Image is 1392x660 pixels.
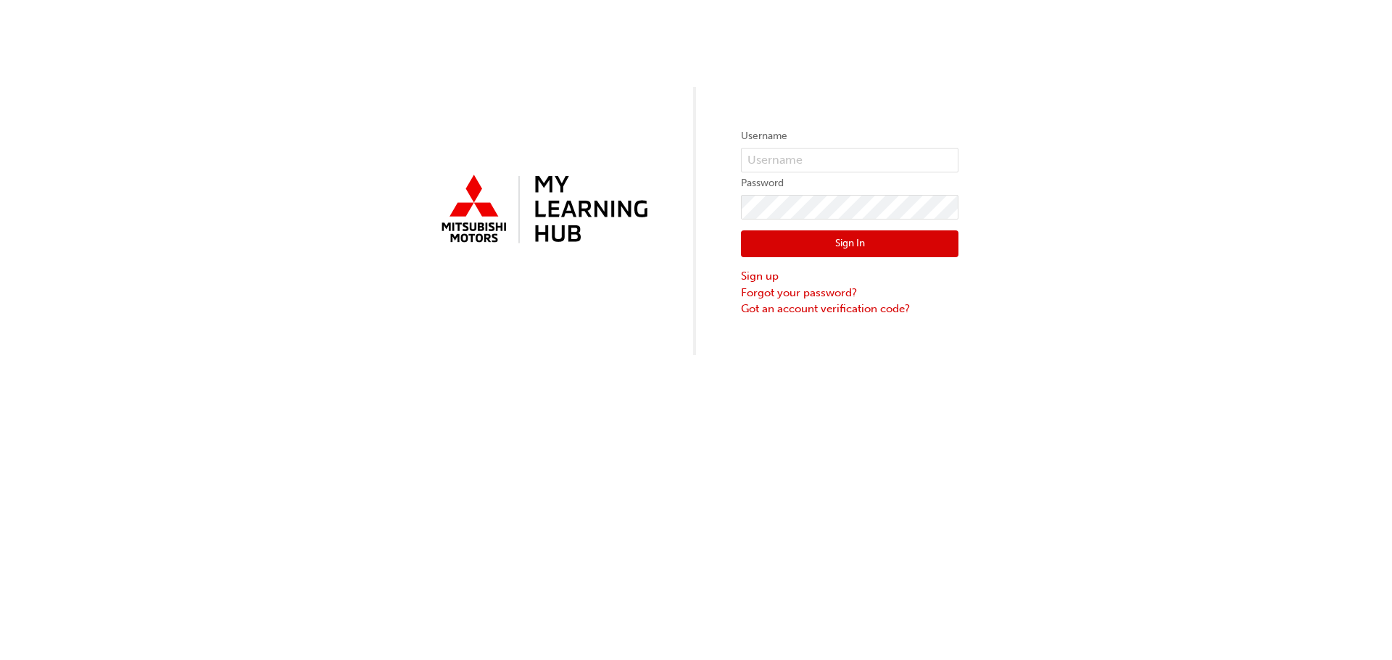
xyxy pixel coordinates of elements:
input: Username [741,148,958,172]
button: Sign In [741,230,958,258]
a: Got an account verification code? [741,301,958,317]
label: Username [741,128,958,145]
a: Forgot your password? [741,285,958,301]
a: Sign up [741,268,958,285]
img: mmal [434,169,651,251]
label: Password [741,175,958,192]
